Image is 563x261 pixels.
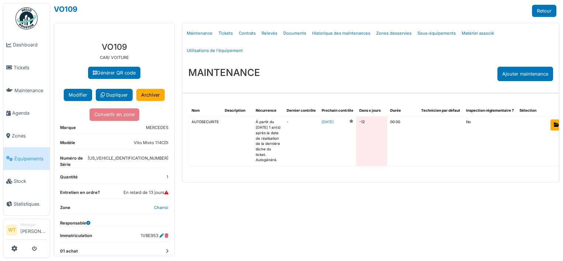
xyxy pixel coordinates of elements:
a: Charroi [154,205,168,210]
dd: MERCEDES [146,125,168,131]
th: Durée [387,105,418,116]
a: Documents [280,25,309,42]
span: Zones [12,132,47,139]
dt: Immatriculation [60,233,92,242]
th: Inspection réglementaire ? [463,105,517,116]
a: Tickets [3,56,50,79]
a: Agenda [3,102,50,125]
a: WT Manager[PERSON_NAME] [6,222,47,240]
a: Maintenance [3,79,50,102]
div: Ajouter maintenance [497,67,553,81]
dt: Modèle [60,140,75,149]
a: Zones [3,125,50,147]
a: VO109 [54,5,77,14]
a: Dupliquer [96,89,133,101]
th: Prochain contrôle [319,105,356,116]
a: Archiver [136,89,165,101]
a: Sous-équipements [415,25,459,42]
a: Historique des maintenances [309,25,373,42]
th: Récurrence [253,105,284,116]
a: Tickets [216,25,236,42]
a: Zones desservies [373,25,415,42]
dt: 01 achat [60,248,168,254]
a: Générer QR code [88,67,140,79]
a: Stock [3,170,50,193]
a: Statistiques [3,193,50,216]
a: Retour [532,5,556,17]
dd: Vito Mixto 114CDI [134,140,168,146]
li: [PERSON_NAME] [20,222,47,238]
dd: [US_VEHICLE_IDENTIFICATION_NUMBER] [88,155,168,165]
img: Badge_color-CXgf-gQk.svg [15,7,38,29]
td: -12 [356,116,387,166]
dt: Numéro de Série [60,155,88,168]
dd: En retard de 13 jours [123,189,168,196]
div: Manager [20,222,47,227]
a: Équipements [3,147,50,170]
th: Dans x jours [356,105,387,116]
a: Matériel associé [459,25,497,42]
a: Utilisations de l'équipement [184,42,246,59]
a: [DATE] [322,119,334,125]
a: Contrats [236,25,259,42]
button: Modifier [64,89,92,101]
li: WT [6,225,17,236]
dt: Entretien en ordre? [60,189,100,199]
span: Maintenance [14,87,47,94]
a: Relevés [259,25,280,42]
span: Stock [14,178,47,185]
h3: MAINTENANCE [188,67,260,78]
dt: Quantité [60,174,78,183]
span: Équipements [14,155,47,162]
span: Dashboard [13,41,47,48]
span: Agenda [12,109,47,116]
dt: Marque [60,125,76,134]
dt: Zone [60,205,70,214]
td: 00:00 [387,116,418,166]
th: Description [222,105,253,116]
a: Dashboard [3,34,50,56]
dd: 1 [167,174,168,180]
p: CAR/ VOITURE [60,55,168,61]
td: AUTOSECURITE [189,116,222,166]
td: À partir du [DATE] 1 an(s) après la date de réalisation de la dernière tâche du ticket. Autogénéré. [253,116,284,166]
td: - [284,116,319,166]
th: Nom [189,105,222,116]
th: Sélection [517,105,548,116]
span: Statistiques [14,201,47,208]
th: Technicien par défaut [418,105,463,116]
h3: VO109 [60,42,168,52]
dt: Responsable [60,220,90,226]
span: translation missing: fr.shared.no [466,120,471,124]
dd: 1VBE953 [141,233,168,239]
span: Tickets [14,64,47,71]
a: Maintenance [184,25,216,42]
th: Dernier contrôle [284,105,319,116]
